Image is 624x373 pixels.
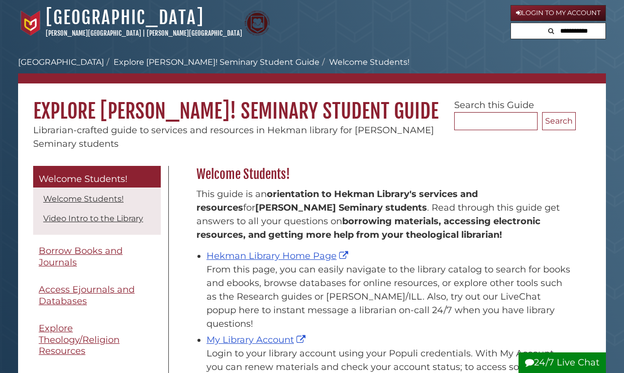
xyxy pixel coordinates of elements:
[114,57,320,67] a: Explore [PERSON_NAME]! Seminary Student Guide
[191,166,576,182] h2: Welcome Students!
[206,263,571,331] div: From this page, you can easily navigate to the library catalog to search for books and ebooks, br...
[33,240,161,273] a: Borrow Books and Journals
[255,202,427,213] strong: [PERSON_NAME] Seminary students
[320,56,409,68] li: Welcome Students!
[206,250,351,261] a: Hekman Library Home Page
[33,317,161,362] a: Explore Theology/Religion Resources
[245,11,270,36] img: Calvin Theological Seminary
[46,7,204,29] a: [GEOGRAPHIC_DATA]
[33,278,161,312] a: Access Ejournals and Databases
[18,11,43,36] img: Calvin University
[39,284,135,307] span: Access Ejournals and Databases
[206,334,308,345] a: My Library Account
[43,214,143,223] a: Video Intro to the Library
[510,5,606,21] a: Login to My Account
[143,29,145,37] span: |
[18,57,104,67] a: [GEOGRAPHIC_DATA]
[196,216,541,240] b: borrowing materials, accessing electronic resources, and getting more help from your theological ...
[545,23,557,37] button: Search
[39,245,123,268] span: Borrow Books and Journals
[18,56,606,83] nav: breadcrumb
[548,28,554,34] i: Search
[33,125,434,149] span: Librarian-crafted guide to services and resources in Hekman library for [PERSON_NAME] Seminary st...
[542,112,576,130] button: Search
[147,29,242,37] a: [PERSON_NAME][GEOGRAPHIC_DATA]
[43,194,124,204] a: Welcome Students!
[196,189,560,240] span: This guide is an for . Read through this guide get answers to all your questions on
[18,83,606,124] h1: Explore [PERSON_NAME]! Seminary Student Guide
[39,323,120,356] span: Explore Theology/Religion Resources
[46,29,141,37] a: [PERSON_NAME][GEOGRAPHIC_DATA]
[196,189,478,213] strong: orientation to Hekman Library's services and resources
[33,166,161,188] a: Welcome Students!
[39,173,128,184] span: Welcome Students!
[518,352,606,373] button: 24/7 Live Chat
